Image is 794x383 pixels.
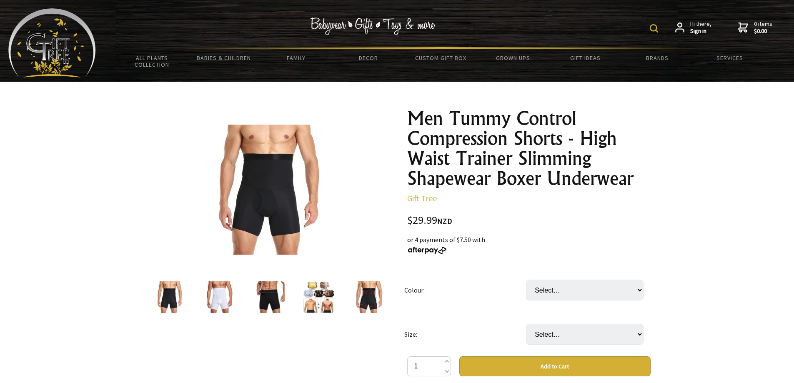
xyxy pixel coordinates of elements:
a: Services [694,49,766,67]
a: Brands [621,49,694,67]
strong: Sign in [690,28,711,35]
a: 0 items$0.00 [738,20,772,35]
a: Hi there,Sign in [675,20,711,35]
img: Babyware - Gifts - Toys and more... [8,8,96,78]
img: Men Tummy Control Compression Shorts - High Waist Trainer Slimming Shapewear Boxer Underwear [200,125,331,255]
img: Men Tummy Control Compression Shorts - High Waist Trainer Slimming Shapewear Boxer Underwear [353,281,385,313]
img: Men Tummy Control Compression Shorts - High Waist Trainer Slimming Shapewear Boxer Underwear [303,281,335,313]
div: $29.99 [407,215,651,226]
a: All Plants Collection [116,49,188,73]
td: Size: [404,312,526,356]
div: or 4 payments of $7.50 with [407,235,651,255]
a: Gift Ideas [549,49,621,67]
td: Colour: [404,268,526,312]
span: 0 items [754,20,772,35]
img: Men Tummy Control Compression Shorts - High Waist Trainer Slimming Shapewear Boxer Underwear [203,281,235,313]
a: Gift Tree [407,193,437,203]
a: Decor [332,49,404,67]
img: Afterpay [407,247,447,254]
a: Grown Ups [477,49,549,67]
a: Custom Gift Box [405,49,477,67]
a: Family [260,49,332,67]
strong: $0.00 [754,28,772,35]
button: Add to Cart [459,356,651,376]
span: Hi there, [690,20,711,35]
a: Babies & Children [188,49,260,67]
span: NZD [437,216,452,226]
img: Men Tummy Control Compression Shorts - High Waist Trainer Slimming Shapewear Boxer Underwear [153,281,185,313]
img: product search [650,24,658,33]
img: Babywear - Gifts - Toys & more [311,18,436,35]
h1: Men Tummy Control Compression Shorts - High Waist Trainer Slimming Shapewear Boxer Underwear [407,108,651,188]
img: Men Tummy Control Compression Shorts - High Waist Trainer Slimming Shapewear Boxer Underwear [253,281,285,313]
